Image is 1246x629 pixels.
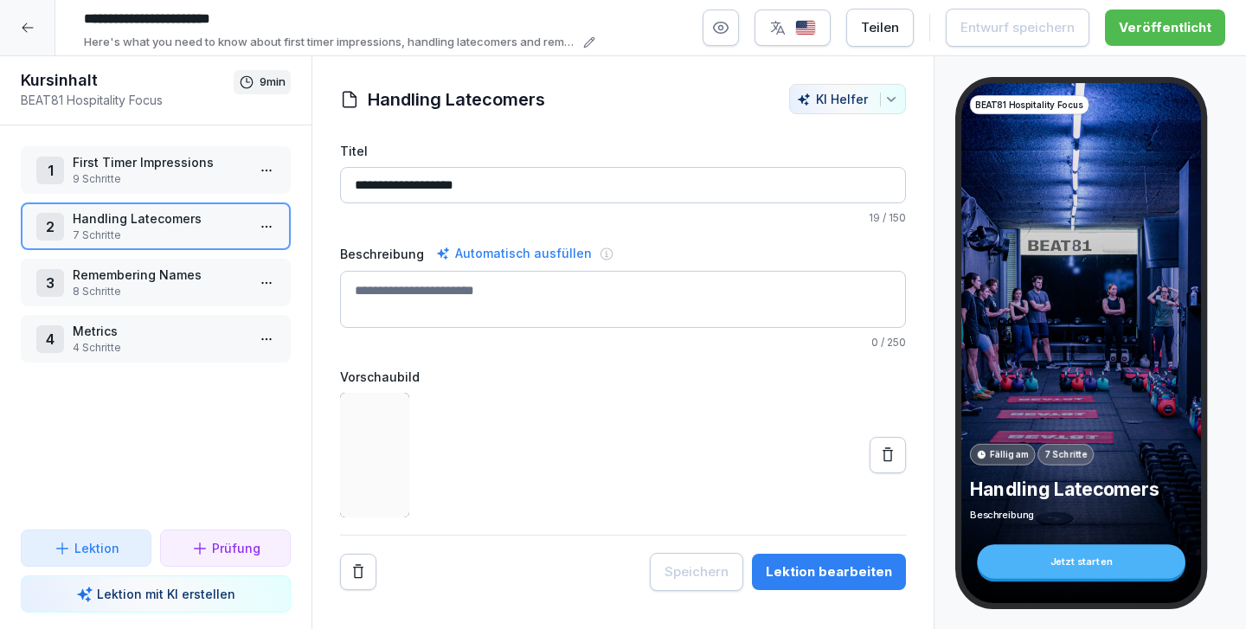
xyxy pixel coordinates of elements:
span: 19 [869,211,880,224]
p: Remembering Names [73,266,246,284]
div: Lektion bearbeiten [766,562,892,581]
div: 3Remembering Names8 Schritte [21,259,291,306]
p: / 250 [340,335,906,350]
h1: Kursinhalt [21,70,234,91]
button: Speichern [650,553,743,591]
img: us.svg [795,20,816,36]
div: 3 [36,269,64,297]
h1: Handling Latecomers [368,87,545,112]
p: Here's what you need to know about first timer impressions, handling latecomers and remembering n... [84,34,578,51]
div: Teilen [861,18,899,37]
p: Lektion mit KI erstellen [97,585,235,603]
p: Metrics [73,322,246,340]
p: Handling Latecomers [970,478,1192,501]
button: Remove [340,554,376,590]
div: 4Metrics4 Schritte [21,315,291,363]
div: 4 [36,325,64,353]
span: 0 [871,336,878,349]
p: Lektion [74,539,119,557]
label: Titel [340,142,906,160]
p: Fällig am [990,448,1028,461]
div: Entwurf speichern [960,18,1075,37]
button: Lektion bearbeiten [752,554,906,590]
p: / 150 [340,210,906,226]
div: 1 [36,157,64,184]
p: 9 Schritte [73,171,246,187]
p: First Timer Impressions [73,153,246,171]
div: Speichern [665,562,729,581]
button: Lektion mit KI erstellen [21,575,291,613]
p: Prüfung [212,539,260,557]
p: 4 Schritte [73,340,246,356]
p: 7 Schritte [73,228,246,243]
div: Automatisch ausfüllen [433,243,595,264]
button: Lektion [21,530,151,567]
button: Prüfung [160,530,291,567]
div: 2Handling Latecomers7 Schritte [21,202,291,250]
p: 9 min [260,74,286,91]
p: Beschreibung [970,508,1192,522]
button: Veröffentlicht [1105,10,1225,46]
label: Vorschaubild [340,368,906,386]
div: 1First Timer Impressions9 Schritte [21,146,291,194]
div: Jetzt starten [977,544,1185,578]
label: Beschreibung [340,245,424,263]
p: BEAT81 Hospitality Focus [21,91,234,109]
p: Handling Latecomers [73,209,246,228]
p: 8 Schritte [73,284,246,299]
button: Entwurf speichern [946,9,1089,47]
p: 7 Schritte [1044,448,1087,461]
button: Teilen [846,9,914,47]
div: KI Helfer [797,92,898,106]
p: BEAT81 Hospitality Focus [975,99,1083,112]
div: 2 [36,213,64,241]
div: Veröffentlicht [1119,18,1211,37]
button: KI Helfer [789,84,906,114]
